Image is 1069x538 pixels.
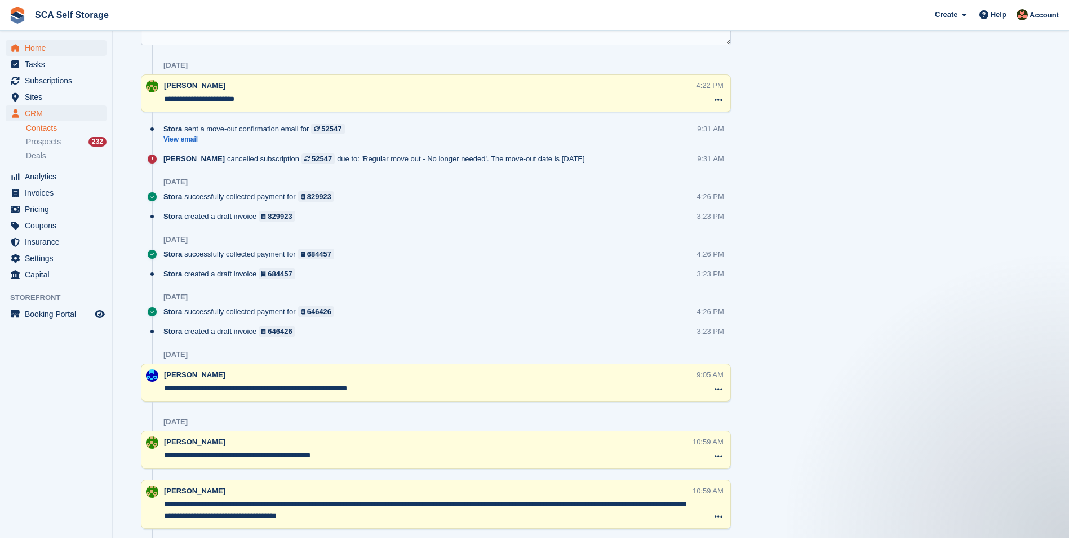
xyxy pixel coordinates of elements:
span: CRM [25,105,92,121]
div: [DATE] [163,235,188,244]
div: cancelled subscription due to: 'Regular move out - No longer needed'. The move-out date is [DATE] [163,153,591,164]
div: created a draft invoice [163,268,301,279]
img: stora-icon-8386f47178a22dfd0bd8f6a31ec36ba5ce8667c1dd55bd0f319d3a0aa187defe.svg [9,7,26,24]
span: Capital [25,267,92,283]
span: Settings [25,250,92,266]
span: Storefront [10,292,112,303]
a: menu [6,267,107,283]
div: 9:31 AM [697,153,724,164]
a: menu [6,105,107,121]
a: menu [6,234,107,250]
div: 9:31 AM [697,124,724,134]
span: Home [25,40,92,56]
span: Pricing [25,201,92,217]
a: menu [6,40,107,56]
a: 646426 [298,306,335,317]
div: 3:23 PM [697,268,724,279]
div: 646426 [307,306,331,317]
a: 829923 [259,211,295,222]
div: 4:26 PM [697,249,724,259]
div: 684457 [268,268,292,279]
span: Stora [163,211,182,222]
img: Sarah Race [1017,9,1028,20]
div: [DATE] [163,178,188,187]
a: menu [6,250,107,266]
span: Tasks [25,56,92,72]
a: menu [6,169,107,184]
span: Coupons [25,218,92,233]
div: 9:05 AM [697,369,724,380]
a: Contacts [26,123,107,134]
span: Stora [163,191,182,202]
div: 684457 [307,249,331,259]
div: sent a move-out confirmation email for [163,124,351,134]
span: [PERSON_NAME] [164,487,225,495]
div: [DATE] [163,293,188,302]
span: Create [935,9,957,20]
div: 10:59 AM [693,486,724,496]
span: Invoices [25,185,92,201]
a: menu [6,89,107,105]
img: Sam Chapman [146,80,158,92]
div: 232 [88,137,107,147]
span: Deals [26,151,46,161]
div: [DATE] [163,61,188,70]
span: Prospects [26,136,61,147]
a: Deals [26,150,107,162]
span: Stora [163,124,182,134]
span: [PERSON_NAME] [163,153,225,164]
div: 829923 [307,191,331,202]
div: successfully collected payment for [163,191,340,202]
span: Account [1030,10,1059,21]
span: [PERSON_NAME] [164,81,225,90]
span: Sites [25,89,92,105]
span: Booking Portal [25,306,92,322]
div: 3:23 PM [697,326,724,337]
span: Stora [163,326,182,337]
a: 52547 [311,124,344,134]
div: 4:26 PM [697,306,724,317]
div: 4:26 PM [697,191,724,202]
span: Analytics [25,169,92,184]
a: Prospects 232 [26,136,107,148]
a: menu [6,306,107,322]
div: 52547 [312,153,332,164]
span: [PERSON_NAME] [164,371,225,379]
div: [DATE] [163,350,188,359]
a: menu [6,218,107,233]
a: menu [6,73,107,89]
a: menu [6,56,107,72]
a: menu [6,201,107,217]
div: [DATE] [163,417,188,426]
span: [PERSON_NAME] [164,438,225,446]
span: Help [991,9,1006,20]
a: View email [163,135,351,144]
div: 52547 [321,124,341,134]
div: 646426 [268,326,292,337]
div: created a draft invoice [163,326,301,337]
div: 10:59 AM [693,436,724,447]
span: Stora [163,249,182,259]
a: menu [6,185,107,201]
div: 4:22 PM [696,80,723,91]
span: Subscriptions [25,73,92,89]
div: successfully collected payment for [163,306,340,317]
img: Sam Chapman [146,436,158,449]
div: 3:23 PM [697,211,724,222]
div: created a draft invoice [163,211,301,222]
img: Sam Chapman [146,486,158,498]
a: 52547 [301,153,335,164]
a: 829923 [298,191,335,202]
span: Stora [163,306,182,317]
a: Preview store [93,307,107,321]
span: Stora [163,268,182,279]
a: 646426 [259,326,295,337]
a: 684457 [298,249,335,259]
span: Insurance [25,234,92,250]
img: Kelly Neesham [146,369,158,382]
a: 684457 [259,268,295,279]
div: 829923 [268,211,292,222]
a: SCA Self Storage [30,6,113,24]
div: successfully collected payment for [163,249,340,259]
